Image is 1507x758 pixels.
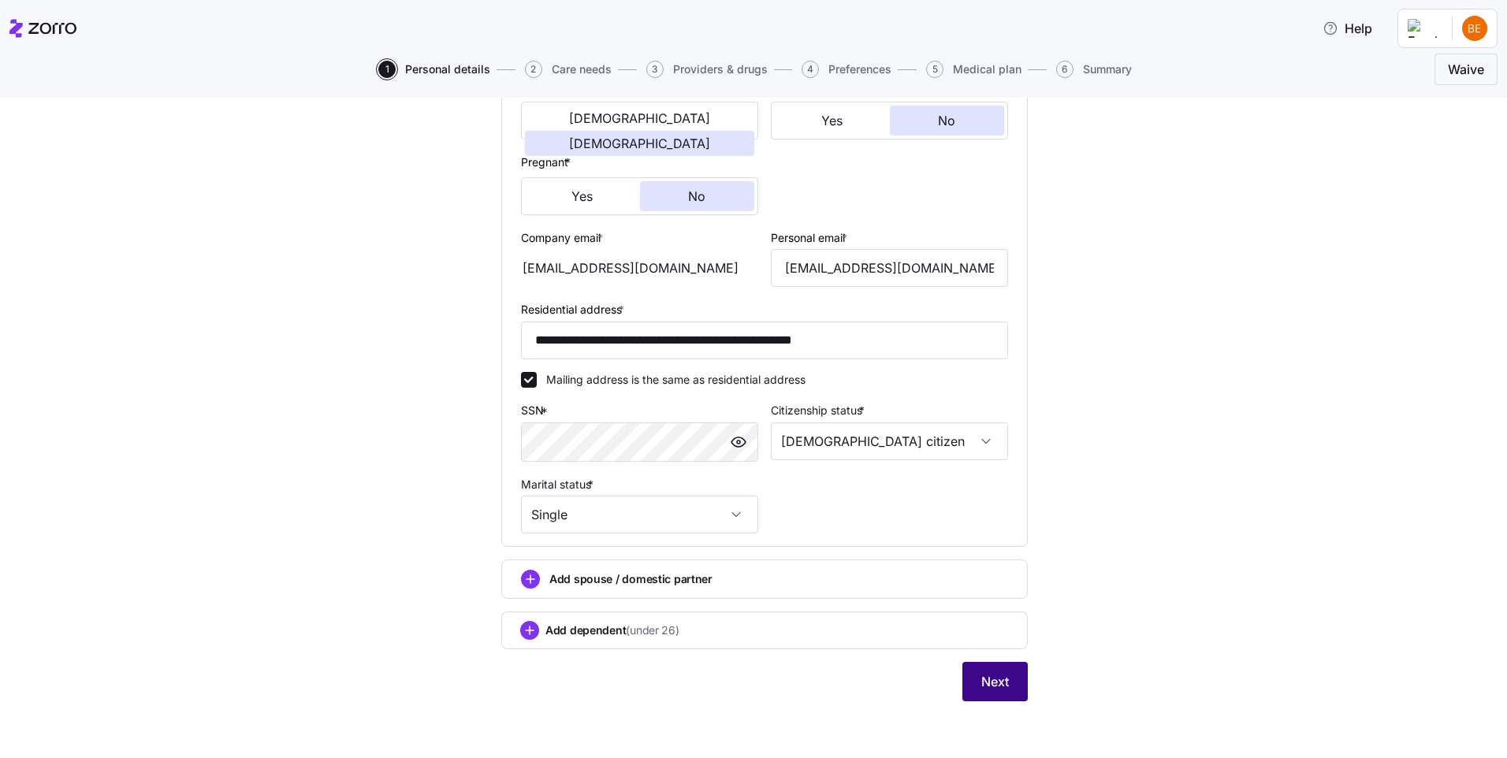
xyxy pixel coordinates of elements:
[626,622,679,638] span: (under 26)
[1083,64,1132,75] span: Summary
[981,672,1009,691] span: Next
[521,229,606,247] label: Company email
[688,190,705,203] span: No
[646,61,664,78] span: 3
[552,64,612,75] span: Care needs
[537,372,806,388] label: Mailing address is the same as residential address
[375,61,490,78] a: 1Personal details
[569,137,710,150] span: [DEMOGRAPHIC_DATA]
[405,64,490,75] span: Personal details
[545,622,679,638] span: Add dependent
[802,61,819,78] span: 4
[1462,16,1487,41] img: cb9c0c2300d1f3785f8da19967fdfebe
[1056,61,1074,78] span: 6
[673,64,768,75] span: Providers & drugs
[802,61,891,78] button: 4Preferences
[1408,19,1439,38] img: Employer logo
[962,662,1028,701] button: Next
[549,571,713,587] span: Add spouse / domestic partner
[938,114,955,127] span: No
[521,402,551,419] label: SSN
[821,114,843,127] span: Yes
[771,422,1008,460] input: Select citizenship status
[953,64,1021,75] span: Medical plan
[926,61,1021,78] button: 5Medical plan
[771,249,1008,287] input: Email
[525,61,542,78] span: 2
[521,476,597,493] label: Marital status
[1448,60,1484,79] span: Waive
[520,621,539,640] svg: add icon
[525,61,612,78] button: 2Care needs
[646,61,768,78] button: 3Providers & drugs
[521,570,540,589] svg: add icon
[771,229,850,247] label: Personal email
[828,64,891,75] span: Preferences
[1434,54,1498,85] button: Waive
[571,190,593,203] span: Yes
[926,61,943,78] span: 5
[521,301,627,318] label: Residential address
[521,154,574,171] label: Pregnant
[521,496,758,533] input: Select marital status
[771,402,868,419] label: Citizenship status
[1056,61,1132,78] button: 6Summary
[1323,19,1372,38] span: Help
[1310,13,1385,44] button: Help
[378,61,396,78] span: 1
[378,61,490,78] button: 1Personal details
[569,112,710,124] span: [DEMOGRAPHIC_DATA]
